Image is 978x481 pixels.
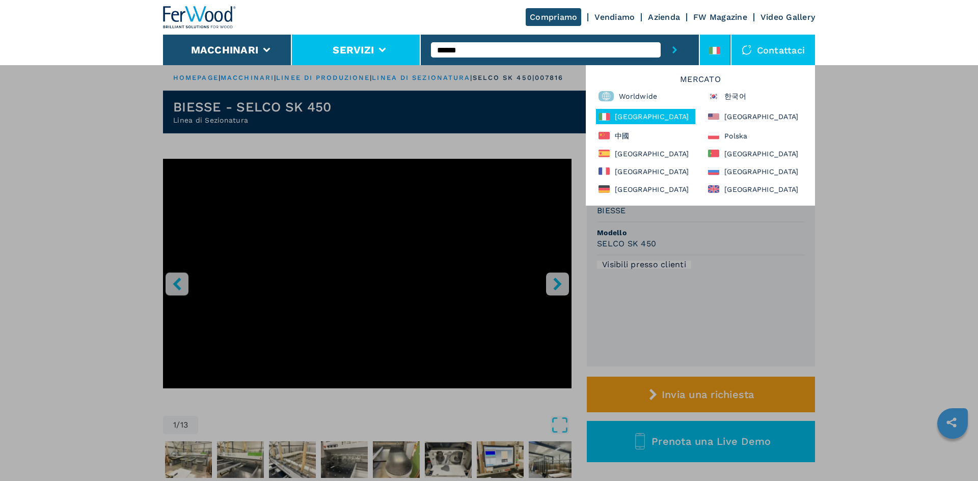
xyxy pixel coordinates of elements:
[596,109,695,124] div: [GEOGRAPHIC_DATA]
[596,89,695,104] div: Worldwide
[705,109,805,124] div: [GEOGRAPHIC_DATA]
[705,165,805,178] div: [GEOGRAPHIC_DATA]
[163,6,236,29] img: Ferwood
[661,35,689,65] button: submit-button
[191,44,259,56] button: Macchinari
[596,165,695,178] div: [GEOGRAPHIC_DATA]
[596,129,695,142] div: 中國
[648,12,680,22] a: Azienda
[760,12,815,22] a: Video Gallery
[705,129,805,142] div: Polska
[731,35,816,65] div: Contattaci
[705,147,805,160] div: [GEOGRAPHIC_DATA]
[693,12,747,22] a: FW Magazine
[333,44,374,56] button: Servizi
[596,183,695,195] div: [GEOGRAPHIC_DATA]
[705,183,805,195] div: [GEOGRAPHIC_DATA]
[705,89,805,104] div: 한국어
[526,8,581,26] a: Compriamo
[591,75,810,89] h6: Mercato
[742,45,752,55] img: Contattaci
[594,12,635,22] a: Vendiamo
[596,147,695,160] div: [GEOGRAPHIC_DATA]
